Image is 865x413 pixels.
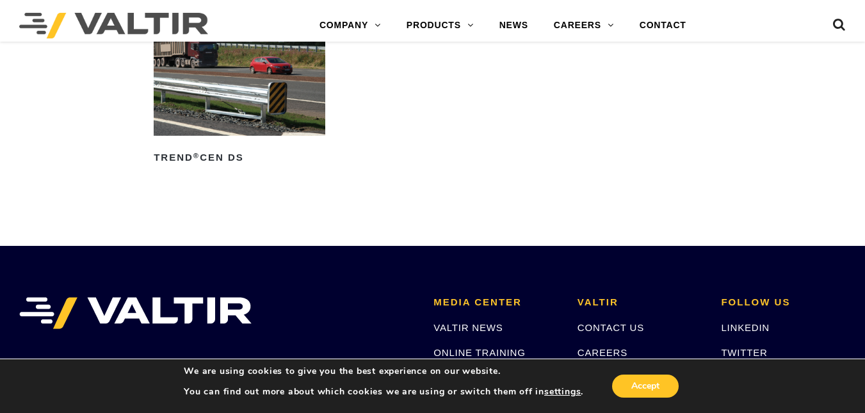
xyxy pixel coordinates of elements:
[578,297,702,308] h2: VALTIR
[612,375,679,398] button: Accept
[19,297,252,329] img: VALTIR
[307,13,394,38] a: COMPANY
[541,13,627,38] a: CAREERS
[394,13,487,38] a: PRODUCTS
[19,13,208,38] img: Valtir
[487,13,541,38] a: NEWS
[154,29,325,168] a: TREND®CEN DS
[193,152,200,159] sup: ®
[433,297,558,308] h2: MEDIA CENTER
[184,386,583,398] p: You can find out more about which cookies we are using or switch them off in .
[154,147,325,168] h2: TREND CEN DS
[721,322,770,333] a: LINKEDIN
[578,347,627,358] a: CAREERS
[578,322,644,333] a: CONTACT US
[433,322,503,333] a: VALTIR NEWS
[433,347,525,358] a: ONLINE TRAINING
[544,386,581,398] button: settings
[627,13,699,38] a: CONTACT
[721,297,846,308] h2: FOLLOW US
[721,347,767,358] a: TWITTER
[184,366,583,377] p: We are using cookies to give you the best experience on our website.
